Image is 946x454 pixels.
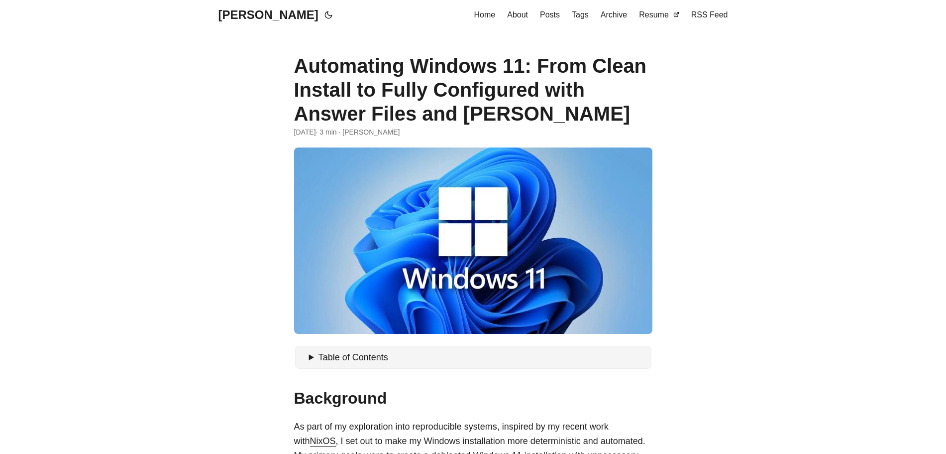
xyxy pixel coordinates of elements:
h2: Background [294,389,652,408]
h1: Automating Windows 11: From Clean Install to Fully Configured with Answer Files and [PERSON_NAME] [294,54,652,126]
div: · 3 min · [PERSON_NAME] [294,127,652,138]
summary: Table of Contents [309,350,647,365]
span: 2024-12-17 20:18:13 -0500 -0500 [294,127,316,138]
span: Archive [601,10,627,19]
span: Home [474,10,496,19]
span: Posts [540,10,560,19]
a: NixOS [310,436,336,446]
span: Tags [572,10,589,19]
span: RSS Feed [691,10,728,19]
span: Table of Contents [318,352,388,362]
span: About [507,10,528,19]
span: Resume [639,10,669,19]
